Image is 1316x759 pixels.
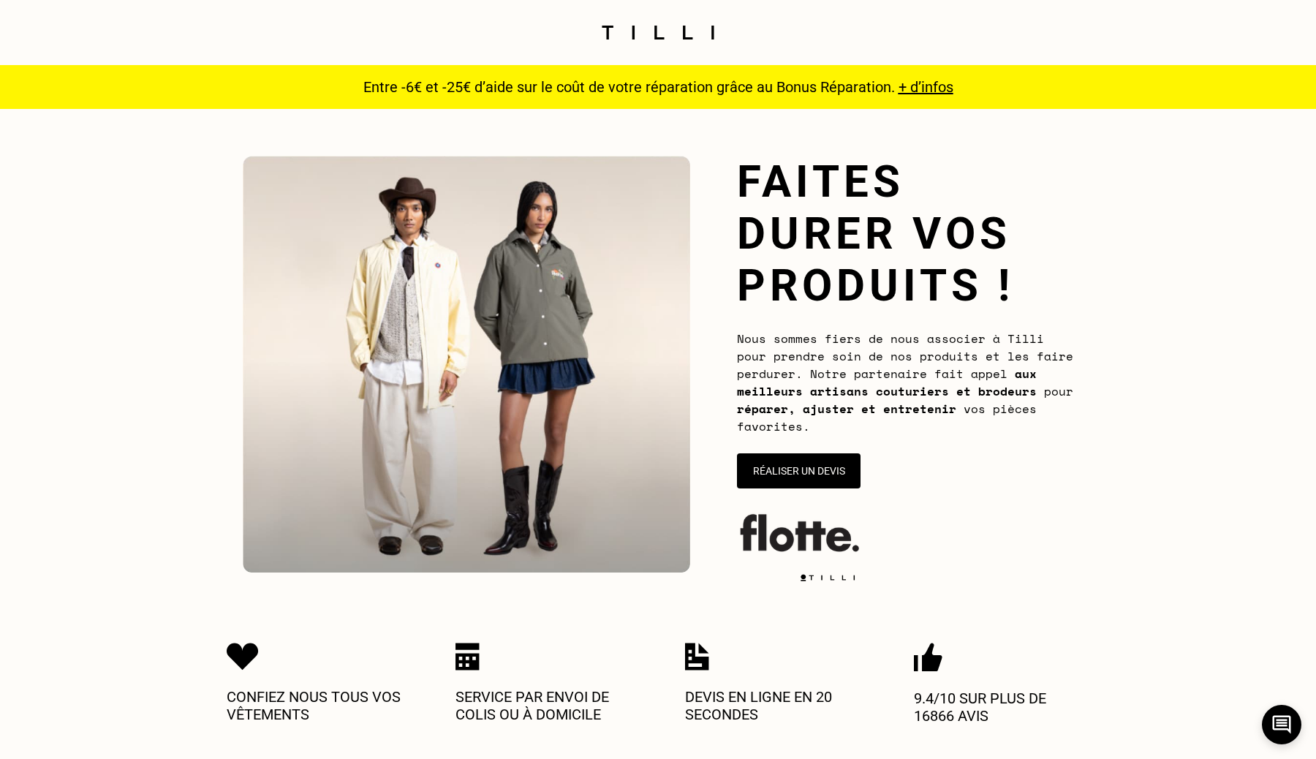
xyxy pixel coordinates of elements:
[685,688,861,723] p: Devis en ligne en 20 secondes
[355,78,962,96] p: Entre -6€ et -25€ d’aide sur le coût de votre réparation grâce au Bonus Réparation.
[455,643,480,671] img: Icon
[227,688,402,723] p: Confiez nous tous vos vêtements
[737,156,1073,311] h1: Faites durer vos produits !
[914,643,942,672] img: Icon
[795,574,861,581] img: logo Tilli
[899,78,953,96] a: + d’infos
[227,643,259,671] img: Icon
[685,643,709,671] img: Icon
[914,690,1089,725] p: 9.4/10 sur plus de 16866 avis
[597,26,719,39] img: Logo du service de couturière Tilli
[737,453,861,488] button: Réaliser un devis
[737,400,956,418] b: réparer, ajuster et entretenir
[455,688,631,723] p: Service par envoi de colis ou à domicile
[737,330,1073,435] span: Nous sommes fiers de nous associer à Tilli pour prendre soin de nos produits et les faire perdure...
[737,507,861,565] img: flotte.logo.png
[737,365,1037,400] b: aux meilleurs artisans couturiers et brodeurs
